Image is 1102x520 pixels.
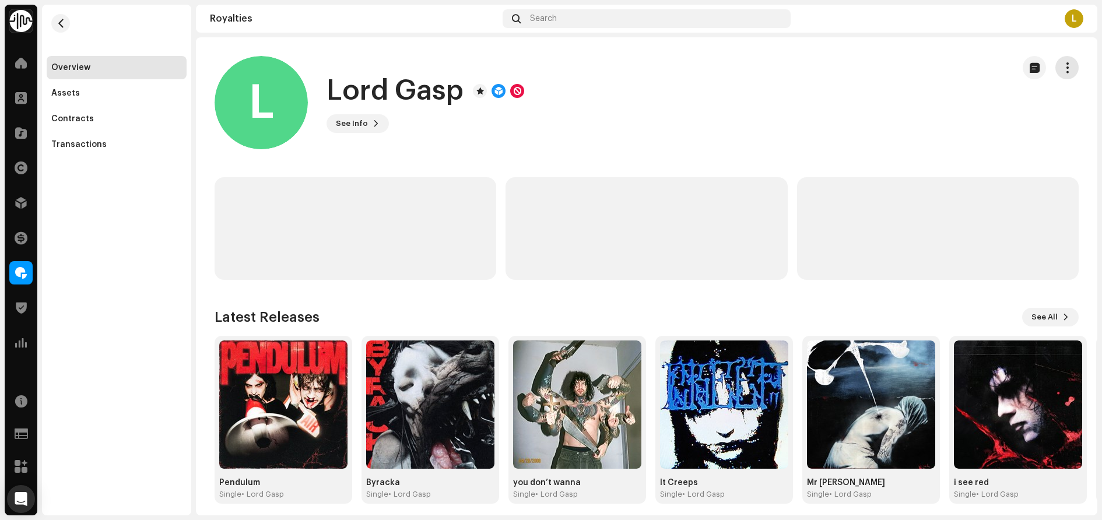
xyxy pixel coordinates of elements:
[47,82,187,105] re-m-nav-item: Assets
[366,478,494,487] div: Byracka
[660,490,682,499] div: Single
[954,490,976,499] div: Single
[954,340,1082,469] img: 4f07f67d-8c7c-47b5-ae12-c0f13b665ca0
[660,478,788,487] div: It Creeps
[366,490,388,499] div: Single
[327,114,389,133] button: See Info
[1022,308,1079,326] button: See All
[1065,9,1083,28] div: L
[241,490,284,499] div: • Lord Gasp
[215,308,320,326] h3: Latest Releases
[47,133,187,156] re-m-nav-item: Transactions
[513,490,535,499] div: Single
[219,490,241,499] div: Single
[47,56,187,79] re-m-nav-item: Overview
[51,140,107,149] div: Transactions
[51,114,94,124] div: Contracts
[7,485,35,513] div: Open Intercom Messenger
[954,478,1082,487] div: i see red
[215,56,308,149] div: L
[530,14,557,23] span: Search
[829,490,872,499] div: • Lord Gasp
[807,478,935,487] div: Mr [PERSON_NAME]
[388,490,431,499] div: • Lord Gasp
[51,89,80,98] div: Assets
[807,340,935,469] img: 927d52ae-e6ed-49e0-913a-9f40afafbde9
[219,340,348,469] img: fec27ea1-fc53-4347-af8d-d4fa0e52129e
[51,63,90,72] div: Overview
[535,490,578,499] div: • Lord Gasp
[210,14,498,23] div: Royalties
[513,340,641,469] img: 8dd3247a-8c8c-4c1c-a04b-7e46d1170f25
[327,72,464,110] h1: Lord Gasp
[976,490,1019,499] div: • Lord Gasp
[807,490,829,499] div: Single
[1031,305,1058,329] span: See All
[682,490,725,499] div: • Lord Gasp
[219,478,348,487] div: Pendulum
[47,107,187,131] re-m-nav-item: Contracts
[660,340,788,469] img: 9b98bcec-e128-44fe-9b6d-bfaf87ad6dcd
[513,478,641,487] div: you don’t wanna
[9,9,33,33] img: 0f74c21f-6d1c-4dbc-9196-dbddad53419e
[366,340,494,469] img: 17400eca-f464-4356-8eea-e03dab2773af
[336,112,368,135] span: See Info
